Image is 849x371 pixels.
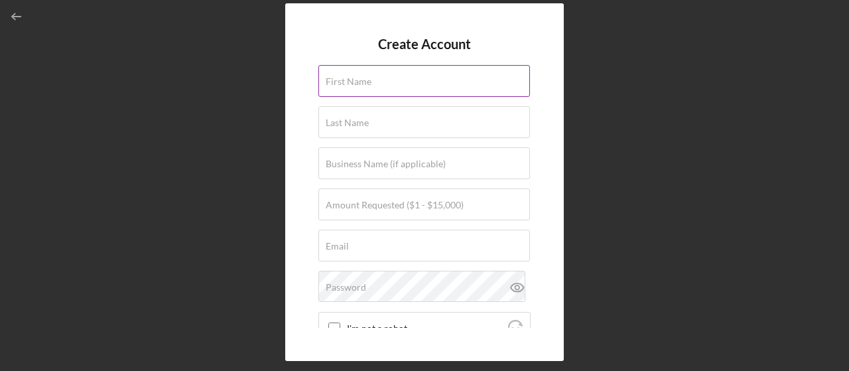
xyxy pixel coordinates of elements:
label: Password [326,282,366,293]
label: I'm not a robot [347,323,504,334]
a: Visit Altcha.org [508,325,523,336]
h4: Create Account [378,37,471,52]
label: Business Name (if applicable) [326,159,446,169]
label: First Name [326,76,371,87]
label: Email [326,241,349,252]
label: Last Name [326,117,369,128]
label: Amount Requested ($1 - $15,000) [326,200,464,210]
